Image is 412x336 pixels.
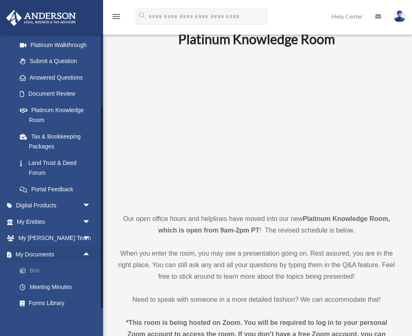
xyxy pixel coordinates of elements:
[12,37,103,53] a: Platinum Walkthrough
[111,14,121,21] a: menu
[393,10,406,22] img: User Pic
[4,10,78,26] img: Anderson Advisors Platinum Portal
[158,215,390,234] strong: Platinum Knowledge Room, which is open from 9am-2pm PT
[6,246,103,263] a: My Documentsarrow_drop_up
[12,86,103,102] a: Document Review
[6,197,103,214] a: Digital Productsarrow_drop_down
[82,246,99,263] span: arrow_drop_up
[138,11,147,20] i: search
[111,12,121,21] i: menu
[12,181,103,197] a: Portal Feedback
[82,214,99,230] span: arrow_drop_down
[82,230,99,247] span: arrow_drop_down
[178,31,335,47] b: Platinum Knowledge Room
[118,294,396,305] p: Need to speak with someone in a more detailed fashion? We can accommodate that!
[118,213,396,236] p: Our open office hours and helplines have moved into our new ! The revised schedule is below.
[118,248,396,282] p: When you enter the room, you may see a presentation going on. Rest assured, you are in the right ...
[12,128,103,155] a: Tax & Bookkeeping Packages
[6,214,103,230] a: My Entitiesarrow_drop_down
[12,53,103,70] a: Submit a Question
[6,230,103,247] a: My [PERSON_NAME] Teamarrow_drop_down
[12,263,103,279] a: Box
[82,197,99,214] span: arrow_drop_down
[133,59,380,198] iframe: 231110_Toby_KnowledgeRoom
[12,155,103,181] a: Land Trust & Deed Forum
[12,295,103,312] a: Forms Library
[12,102,99,128] a: Platinum Knowledge Room
[12,69,103,86] a: Answered Questions
[12,279,103,295] a: Meeting Minutes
